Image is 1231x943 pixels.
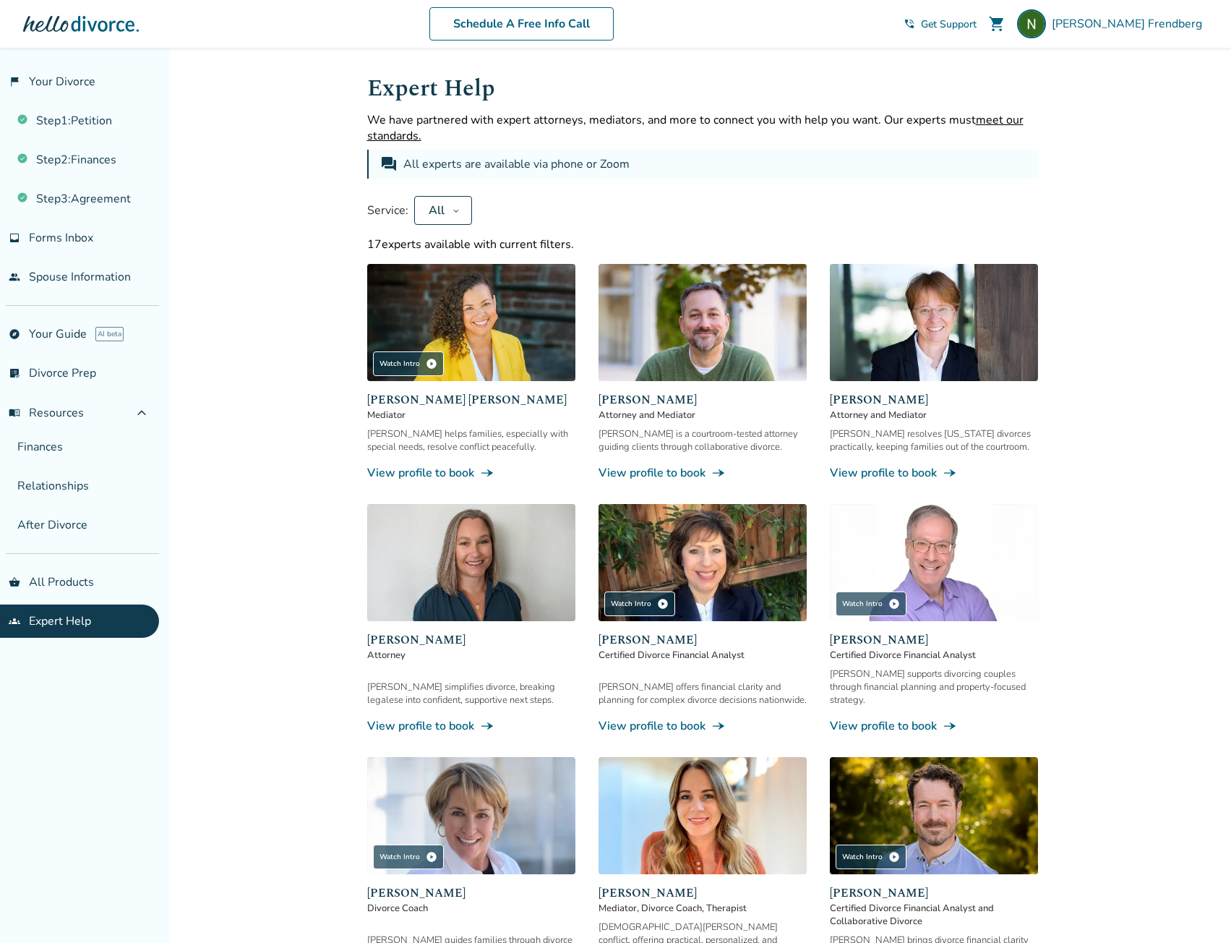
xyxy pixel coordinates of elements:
p: We have partnered with expert attorneys, mediators, and more to connect you with help you want. O... [367,112,1038,144]
div: [PERSON_NAME] helps families, especially with special needs, resolve conflict peacefully. [367,427,575,453]
span: [PERSON_NAME] [367,631,575,649]
span: play_circle [426,851,437,863]
span: [PERSON_NAME] [830,631,1038,649]
a: View profile to bookline_end_arrow_notch [599,465,807,481]
div: [PERSON_NAME] supports divorcing couples through financial planning and property-focused strategy. [830,667,1038,707]
span: Attorney [367,649,575,662]
span: list_alt_check [9,367,20,379]
h1: Expert Help [367,71,1038,106]
span: Attorney and Mediator [599,409,807,422]
a: View profile to bookline_end_arrow_notch [367,465,575,481]
img: Neil Frendberg [1017,9,1046,38]
span: Forms Inbox [29,230,93,246]
span: play_circle [888,851,900,863]
a: View profile to bookline_end_arrow_notch [367,718,575,734]
span: Service: [367,202,408,218]
span: [PERSON_NAME] [599,631,807,649]
button: All [414,196,472,225]
span: shopping_basket [9,576,20,588]
span: Certified Divorce Financial Analyst [599,649,807,662]
span: Mediator, Divorce Coach, Therapist [599,902,807,915]
span: [PERSON_NAME] [367,884,575,902]
span: explore [9,328,20,340]
span: people [9,271,20,283]
a: Schedule A Free Info Call [429,7,614,40]
span: inbox [9,232,20,244]
span: forum [380,155,398,173]
a: phone_in_talkGet Support [904,17,977,31]
span: line_end_arrow_notch [943,719,957,733]
span: menu_book [9,407,20,419]
span: groups [9,615,20,627]
span: Certified Divorce Financial Analyst [830,649,1038,662]
span: [PERSON_NAME] Frendberg [1052,16,1208,32]
span: [PERSON_NAME] [PERSON_NAME] [367,391,575,409]
div: Watch Intro [373,845,444,869]
div: [PERSON_NAME] offers financial clarity and planning for complex divorce decisions nationwide. [599,680,807,707]
div: [PERSON_NAME] resolves [US_STATE] divorces practically, keeping families out of the courtroom. [830,427,1038,453]
img: Desiree Howard [367,504,575,621]
span: expand_less [133,404,150,422]
div: Watch Intro [373,351,444,376]
img: Neil Forester [599,264,807,381]
span: play_circle [657,598,669,610]
div: Watch Intro [836,845,906,869]
a: View profile to bookline_end_arrow_notch [830,465,1038,481]
span: play_circle [888,598,900,610]
span: Mediator [367,409,575,422]
span: flag_2 [9,76,20,88]
span: Certified Divorce Financial Analyst and Collaborative Divorce [830,902,1038,928]
div: All experts are available via phone or Zoom [403,155,632,173]
div: Watch Intro [604,592,675,616]
span: Divorce Coach [367,902,575,915]
span: Resources [9,405,84,421]
span: [PERSON_NAME] [599,391,807,409]
span: phone_in_talk [904,18,915,30]
img: Claudia Brown Coulter [367,264,575,381]
img: Kristen Howerton [599,757,807,874]
img: Jeff Landers [830,504,1038,621]
span: line_end_arrow_notch [480,719,494,733]
a: View profile to bookline_end_arrow_notch [599,718,807,734]
span: line_end_arrow_notch [711,466,726,480]
div: [PERSON_NAME] is a courtroom-tested attorney guiding clients through collaborative divorce. [599,427,807,453]
img: John Duffy [830,757,1038,874]
span: [PERSON_NAME] [830,884,1038,902]
span: [PERSON_NAME] [830,391,1038,409]
span: AI beta [95,327,124,341]
span: [PERSON_NAME] [599,884,807,902]
span: meet our standards. [367,112,1024,144]
img: Sandra Giudici [599,504,807,621]
div: [PERSON_NAME] simplifies divorce, breaking legalese into confident, supportive next steps. [367,680,575,707]
iframe: Chat Widget [1159,874,1231,943]
div: All [426,202,447,218]
img: Anne Mania [830,264,1038,381]
div: Watch Intro [836,592,906,616]
a: View profile to bookline_end_arrow_notch [830,718,1038,734]
span: line_end_arrow_notch [943,466,957,480]
span: shopping_cart [988,15,1005,33]
img: Kim Goodman [367,757,575,874]
span: Get Support [921,17,977,31]
div: 17 experts available with current filters. [367,236,1038,252]
span: play_circle [426,358,437,370]
span: Attorney and Mediator [830,409,1038,422]
span: line_end_arrow_notch [480,466,494,480]
span: line_end_arrow_notch [711,719,726,733]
